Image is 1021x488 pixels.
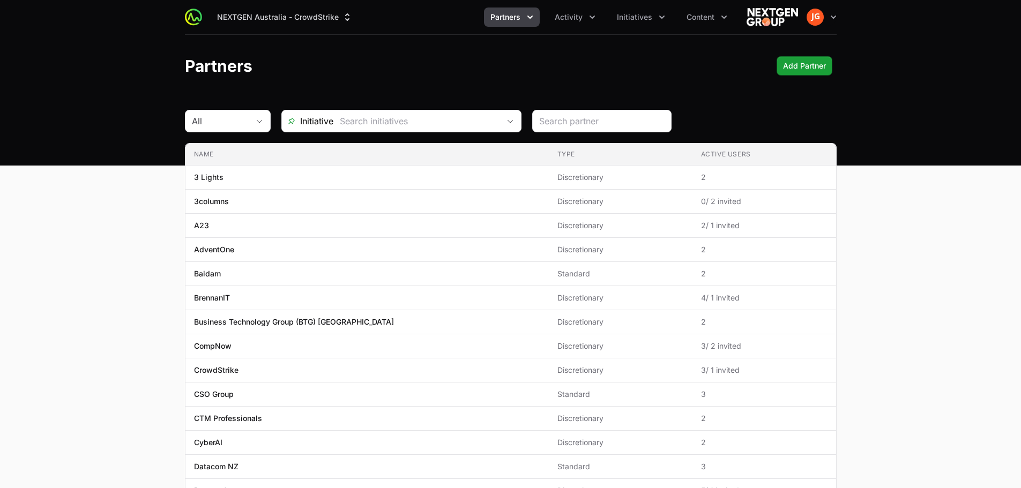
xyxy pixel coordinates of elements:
div: Primary actions [777,56,832,76]
div: Main navigation [202,7,734,27]
span: Discretionary [557,413,684,424]
span: Discretionary [557,317,684,327]
span: 2 [701,172,828,183]
button: Content [680,7,734,27]
span: Discretionary [557,341,684,351]
button: Activity [548,7,602,27]
span: 0 / 2 invited [701,196,828,207]
span: Content [687,12,714,22]
img: NEXTGEN Australia [747,6,798,28]
p: A23 [194,220,209,231]
span: 4 / 1 invited [701,292,828,303]
p: CTM Professionals [194,413,262,424]
button: All [185,110,270,132]
div: Activity menu [548,7,602,27]
p: 3 Lights [194,172,223,183]
span: 2 [701,268,828,279]
span: 2 [701,413,828,424]
p: Datacom NZ [194,461,239,472]
img: ActivitySource [185,9,202,26]
span: Discretionary [557,437,684,448]
div: Supplier switch menu [211,7,359,27]
span: 3 / 1 invited [701,365,828,376]
p: Business Technology Group (BTG) [GEOGRAPHIC_DATA] [194,317,394,327]
div: All [192,115,249,127]
button: Partners [484,7,540,27]
th: Name [185,144,549,166]
div: Initiatives menu [610,7,672,27]
p: BrennanIT [194,292,230,303]
span: 2 [701,317,828,327]
p: Baidam [194,268,221,279]
p: CyberAI [194,437,222,448]
p: 3columns [194,196,229,207]
span: Initiatives [617,12,652,22]
p: CompNow [194,341,232,351]
span: Discretionary [557,172,684,183]
div: Partners menu [484,7,540,27]
th: Type [549,144,692,166]
span: Initiative [282,115,333,127]
span: 3 [701,461,828,472]
span: Standard [557,389,684,400]
button: Initiatives [610,7,672,27]
p: AdventOne [194,244,234,255]
th: Active Users [692,144,836,166]
span: Standard [557,461,684,472]
div: Content menu [680,7,734,27]
p: CSO Group [194,389,234,400]
span: Partners [490,12,520,22]
img: Jamie Gunning [807,9,824,26]
button: Add Partner [777,56,832,76]
span: 2 [701,244,828,255]
p: CrowdStrike [194,365,239,376]
h1: Partners [185,56,252,76]
span: Discretionary [557,244,684,255]
span: 2 [701,437,828,448]
span: Activity [555,12,583,22]
div: Open [500,110,521,132]
span: Discretionary [557,196,684,207]
span: 3 / 2 invited [701,341,828,351]
span: 2 / 1 invited [701,220,828,231]
span: Standard [557,268,684,279]
input: Search partner [539,115,665,127]
span: 3 [701,389,828,400]
span: Add Partner [783,59,826,72]
span: Discretionary [557,365,684,376]
span: Discretionary [557,292,684,303]
button: NEXTGEN Australia - CrowdStrike [211,7,359,27]
span: Discretionary [557,220,684,231]
input: Search initiatives [333,110,500,132]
